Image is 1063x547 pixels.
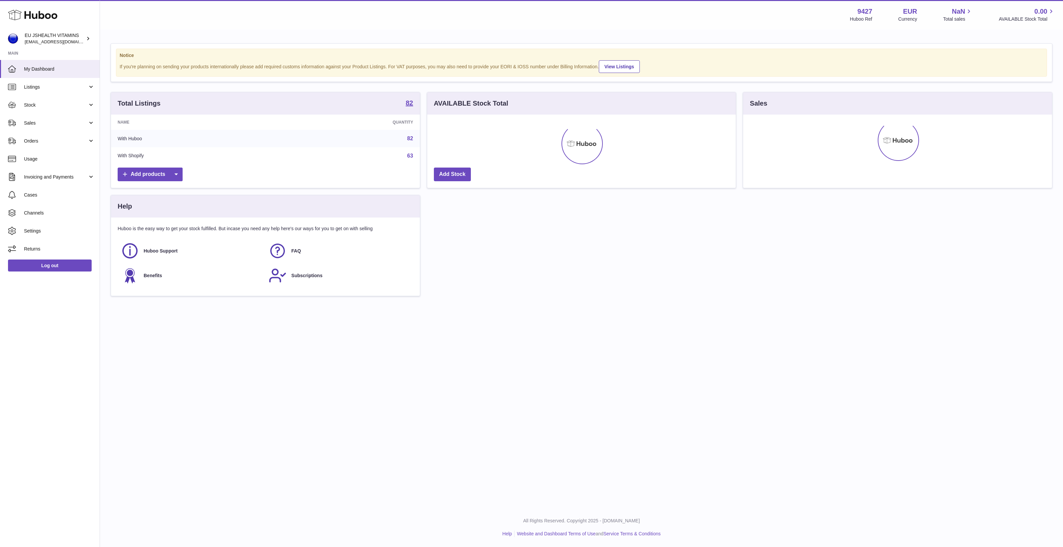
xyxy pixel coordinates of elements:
a: 0.00 AVAILABLE Stock Total [999,7,1055,22]
span: FAQ [291,248,301,254]
strong: Notice [120,52,1043,59]
h3: Help [118,202,132,211]
a: Subscriptions [269,267,410,284]
span: 0.00 [1034,7,1047,16]
p: Huboo is the easy way to get your stock fulfilled. But incase you need any help here's our ways f... [118,226,413,232]
a: 63 [407,153,413,159]
span: AVAILABLE Stock Total [999,16,1055,22]
div: Huboo Ref [850,16,872,22]
span: Cases [24,192,95,198]
h3: AVAILABLE Stock Total [434,99,508,108]
span: Orders [24,138,88,144]
span: Benefits [144,273,162,279]
span: Channels [24,210,95,216]
span: Stock [24,102,88,108]
strong: EUR [903,7,917,16]
a: 82 [406,100,413,108]
a: NaN Total sales [943,7,973,22]
span: Returns [24,246,95,252]
a: 82 [407,136,413,141]
span: Huboo Support [144,248,178,254]
span: NaN [952,7,965,16]
a: Service Terms & Conditions [603,531,661,536]
a: Benefits [121,267,262,284]
a: Huboo Support [121,242,262,260]
td: With Huboo [111,130,278,147]
div: Currency [898,16,917,22]
img: internalAdmin-9427@internal.huboo.com [8,34,18,44]
a: Add Stock [434,168,471,181]
span: [EMAIL_ADDRESS][DOMAIN_NAME] [25,39,98,44]
span: Invoicing and Payments [24,174,88,180]
p: All Rights Reserved. Copyright 2025 - [DOMAIN_NAME] [105,518,1058,524]
th: Quantity [278,115,420,130]
span: Listings [24,84,88,90]
a: Log out [8,260,92,272]
strong: 82 [406,100,413,106]
div: EU JSHEALTH VITAMINS [25,32,85,45]
h3: Sales [750,99,767,108]
h3: Total Listings [118,99,161,108]
strong: 9427 [857,7,872,16]
span: Usage [24,156,95,162]
span: Total sales [943,16,973,22]
span: Subscriptions [291,273,322,279]
span: Settings [24,228,95,234]
a: Website and Dashboard Terms of Use [517,531,595,536]
a: Help [503,531,512,536]
li: and [515,531,660,537]
td: With Shopify [111,147,278,165]
span: My Dashboard [24,66,95,72]
div: If you're planning on sending your products internationally please add required customs informati... [120,59,1043,73]
a: View Listings [599,60,640,73]
span: Sales [24,120,88,126]
a: FAQ [269,242,410,260]
a: Add products [118,168,183,181]
th: Name [111,115,278,130]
